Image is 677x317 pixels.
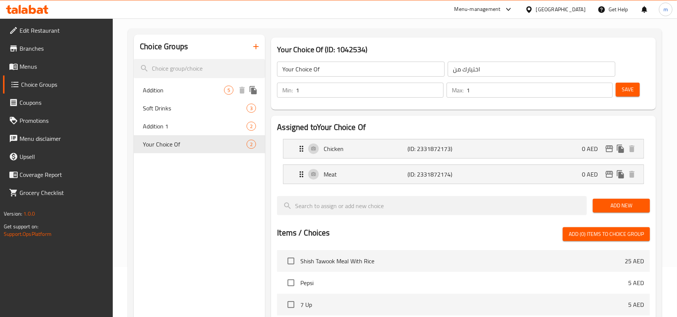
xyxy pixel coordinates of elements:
span: Select choice [283,275,299,291]
a: Promotions [3,112,113,130]
span: Pepsi [300,278,628,287]
a: Branches [3,39,113,57]
button: Add New [593,199,650,213]
li: Expand [277,136,650,162]
button: edit [604,143,615,154]
div: Choices [247,104,256,113]
input: search [134,59,265,78]
button: Add (0) items to choice group [563,227,650,241]
span: Edit Restaurant [20,26,107,35]
span: 2 [247,141,256,148]
a: Choice Groups [3,75,113,94]
a: Grocery Checklist [3,184,113,202]
span: 7 Up [300,300,628,309]
span: Branches [20,44,107,53]
div: Addition 12 [134,117,265,135]
p: 25 AED [625,257,644,266]
li: Expand [277,162,650,187]
span: Your Choice Of [143,140,247,149]
a: Support.OpsPlatform [4,229,51,239]
p: Min: [282,86,293,95]
button: Save [616,83,640,97]
span: 3 [247,105,256,112]
span: Version: [4,209,22,219]
a: Coverage Report [3,166,113,184]
h3: Your Choice Of (ID: 1042534) [277,44,650,56]
p: 5 AED [628,300,644,309]
span: Add (0) items to choice group [569,229,644,239]
button: delete [236,85,248,96]
span: Soft Drinks [143,104,247,113]
span: Addition 1 [143,122,247,131]
span: 5 [224,87,233,94]
span: Select choice [283,253,299,269]
span: 1.0.0 [23,209,35,219]
p: Chicken [324,144,407,153]
span: Coupons [20,98,107,107]
button: duplicate [248,85,259,96]
span: Save [622,85,634,94]
span: Upsell [20,152,107,161]
p: 0 AED [582,144,604,153]
div: Addition5deleteduplicate [134,81,265,99]
button: delete [626,143,638,154]
p: (ID: 2331872173) [408,144,464,153]
a: Menu disclaimer [3,130,113,148]
p: Max: [452,86,463,95]
div: [GEOGRAPHIC_DATA] [536,5,586,14]
div: Your Choice Of2 [134,135,265,153]
span: Get support on: [4,222,38,231]
div: Choices [247,140,256,149]
div: Choices [247,122,256,131]
a: Menus [3,57,113,75]
p: (ID: 2331872174) [408,170,464,179]
button: duplicate [615,169,626,180]
input: search [277,196,587,215]
p: 0 AED [582,170,604,179]
div: Expand [283,139,644,158]
button: edit [604,169,615,180]
span: Select choice [283,297,299,312]
a: Edit Restaurant [3,21,113,39]
span: Addition [143,86,224,95]
div: Expand [283,165,644,184]
div: Soft Drinks3 [134,99,265,117]
button: duplicate [615,143,626,154]
span: Choice Groups [21,80,107,89]
a: Upsell [3,148,113,166]
button: delete [626,169,638,180]
a: Coupons [3,94,113,112]
span: Menus [20,62,107,71]
h2: Choice Groups [140,41,188,52]
span: Promotions [20,116,107,125]
h2: Assigned to Your Choice Of [277,122,650,133]
span: 2 [247,123,256,130]
div: Menu-management [454,5,501,14]
span: Grocery Checklist [20,188,107,197]
span: m [663,5,668,14]
span: Menu disclaimer [20,134,107,143]
span: Shish Tawook Meal With Rice [300,257,625,266]
span: Coverage Report [20,170,107,179]
h2: Items / Choices [277,227,330,239]
p: Meat [324,170,407,179]
p: 5 AED [628,278,644,287]
span: Add New [599,201,644,210]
